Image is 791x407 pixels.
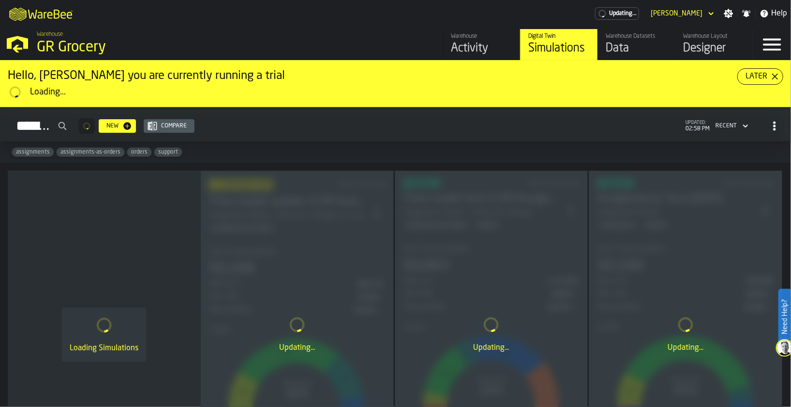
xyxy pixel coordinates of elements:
[597,29,675,60] a: link-to-/wh/i/e451d98b-95f6-4604-91ff-c80219f9c36d/data
[716,123,737,129] div: DropdownMenuValue-4
[779,290,790,344] label: Need Help?
[686,120,710,125] span: updated:
[720,9,737,18] label: button-toggle-Settings
[157,123,191,129] div: Compare
[753,29,791,60] label: button-toggle-Menu
[12,149,54,156] span: assignments
[528,41,590,56] div: Simulations
[70,343,138,354] div: Loading Simulations
[451,41,512,56] div: Activity
[528,33,590,40] div: Digital Twin
[595,7,639,20] div: Menu Subscription
[75,118,99,134] div: ButtonLoadMore-Loading...-Prev-First-Last
[403,342,580,354] div: Updating...
[675,29,752,60] a: link-to-/wh/i/e451d98b-95f6-4604-91ff-c80219f9c36d/designer
[683,33,745,40] div: Warehouse Layout
[609,10,637,17] span: Updating...
[738,9,755,18] label: button-toggle-Notifications
[209,342,386,354] div: Updating...
[37,39,298,56] div: GR Grocery
[737,68,783,85] button: button-Later
[595,7,639,20] a: link-to-/wh/i/e451d98b-95f6-4604-91ff-c80219f9c36d/pricing/
[99,119,136,133] button: button-New
[606,33,667,40] div: Warehouse Datasets
[127,149,151,156] span: orders
[451,33,512,40] div: Warehouse
[443,29,520,60] a: link-to-/wh/i/e451d98b-95f6-4604-91ff-c80219f9c36d/feed/
[651,10,702,17] div: DropdownMenuValue-Sandhya Gopakumar
[103,123,122,129] div: New
[771,8,787,19] span: Help
[597,342,774,354] div: Updating...
[756,8,791,19] label: button-toggle-Help
[683,41,745,56] div: Designer
[154,149,182,156] span: support
[57,149,124,156] span: assignments-as-orders
[144,119,194,133] button: button-Compare
[30,87,783,97] div: Loading...
[647,8,716,19] div: DropdownMenuValue-Sandhya Gopakumar
[686,125,710,132] span: 02:58 PM
[37,31,63,38] span: Warehouse
[8,68,737,84] div: Hello, [PERSON_NAME] you are currently running a trial
[712,120,750,132] div: DropdownMenuValue-4
[742,71,771,82] div: Later
[520,29,597,60] a: link-to-/wh/i/e451d98b-95f6-4604-91ff-c80219f9c36d/simulations
[606,41,667,56] div: Data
